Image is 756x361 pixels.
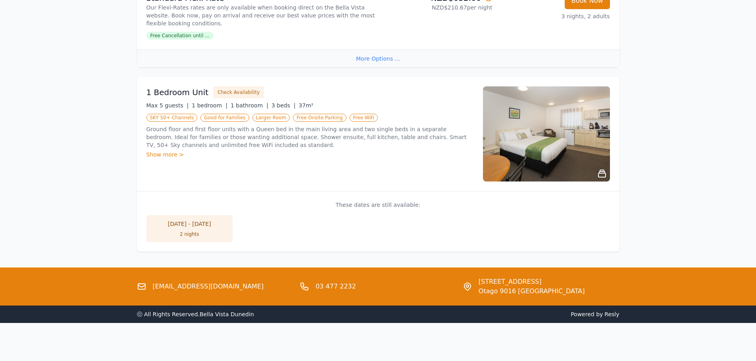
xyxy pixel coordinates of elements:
[299,102,314,109] span: 37m²
[479,287,585,296] span: Otago 9016 [GEOGRAPHIC_DATA]
[146,125,473,149] p: Ground floor and first floor units with a Queen bed in the main living area and two single beds i...
[200,114,249,122] span: Good for Families
[146,102,189,109] span: Max 5 guests |
[293,114,346,122] span: Free Onsite Parking
[479,277,585,287] span: [STREET_ADDRESS]
[315,282,356,291] a: 03 477 2232
[350,114,378,122] span: Free WiFi
[604,311,619,317] a: Resly
[146,114,198,122] span: SKY 50+ Channels
[146,32,214,40] span: Free Cancellation until ...
[153,282,264,291] a: [EMAIL_ADDRESS][DOMAIN_NAME]
[154,220,225,228] div: [DATE] - [DATE]
[137,311,254,317] span: ⓒ All Rights Reserved. Bella Vista Dunedin
[213,86,264,98] button: Check Availability
[146,4,375,27] p: Our Flexi-Rates rates are only available when booking direct on the Bella Vista website. Book now...
[499,12,610,20] p: 3 nights, 2 adults
[381,310,619,318] span: Powered by
[231,102,268,109] span: 1 bathroom |
[271,102,296,109] span: 3 beds |
[146,201,610,209] p: These dates are still available:
[154,231,225,237] div: 2 nights
[137,50,619,67] div: More Options ...
[146,87,209,98] h3: 1 Bedroom Unit
[252,114,290,122] span: Larger Room
[192,102,227,109] span: 1 bedroom |
[146,151,473,159] div: Show more >
[381,4,492,11] p: NZD$210.67 per night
